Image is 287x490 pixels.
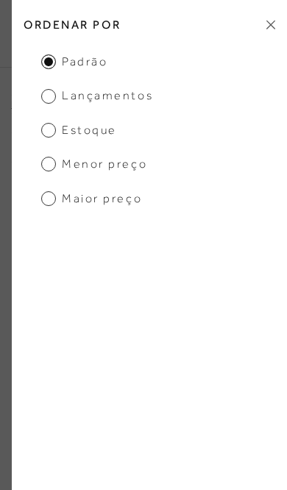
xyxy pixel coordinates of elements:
a: Home [11,99,55,110]
span: Estoque [41,122,117,138]
span: Maior preço [41,191,142,207]
span: Lançamentos [41,88,153,104]
span: Menor preço [41,156,147,172]
h2: Ordenar por [12,7,287,42]
span: Padrão [41,54,107,70]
